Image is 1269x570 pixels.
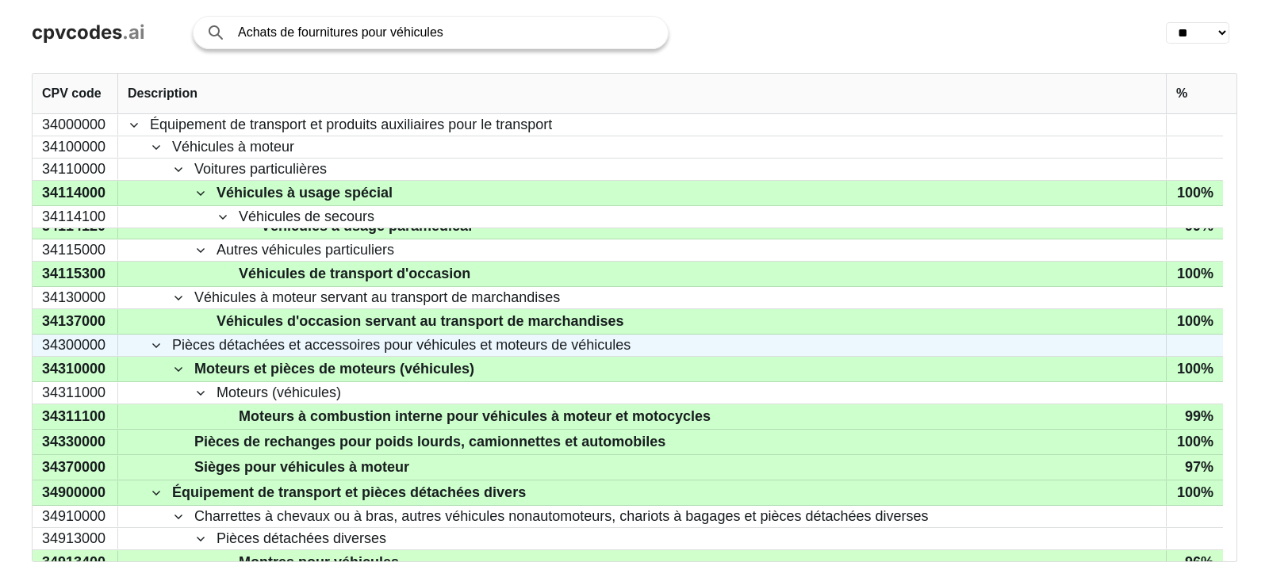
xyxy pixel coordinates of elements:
div: 34300000 [33,335,118,356]
span: Pièces détachées et accessoires pour véhicules et moteurs de véhicules [172,335,631,355]
span: .ai [122,21,145,44]
div: 100% [1166,480,1223,505]
div: 34115000 [33,239,118,261]
div: 34330000 [33,430,118,454]
input: Search products or services... [238,17,652,48]
div: 97% [1166,455,1223,480]
span: Véhicules à moteur servant au transport de marchandises [194,288,560,308]
span: Autres véhicules particuliers [217,240,394,260]
div: 34100000 [33,136,118,158]
div: 34900000 [33,480,118,505]
span: Moteurs et pièces de moteurs (véhicules) [194,358,474,381]
a: cpvcodes.ai [32,21,145,44]
span: Pièces de rechanges pour poids lourds, camionnettes et automobiles [194,430,665,453]
div: 100% [1166,181,1223,205]
div: 34310000 [33,357,118,381]
div: 100% [1166,309,1223,334]
span: Véhicules à moteur [172,137,294,157]
div: 34913000 [33,528,118,549]
div: 99% [1166,404,1223,429]
span: Véhicules de secours [239,207,374,227]
div: 34311100 [33,404,118,429]
div: 34137000 [33,309,118,334]
div: 100% [1166,430,1223,454]
div: 34110000 [33,159,118,180]
span: % [1176,86,1187,101]
span: Véhicules à usage spécial [217,182,393,205]
span: Véhicules de transport d'occasion [239,262,470,285]
span: Voitures particulières [194,159,327,179]
div: 34115300 [33,262,118,286]
div: 34311000 [33,382,118,404]
span: Moteurs à combustion interne pour véhicules à moteur et motocycles [239,405,711,428]
div: 34370000 [33,455,118,480]
span: Pièces détachées diverses [217,529,386,549]
div: 100% [1166,357,1223,381]
div: 34114000 [33,181,118,205]
span: Véhicules d'occasion servant au transport de marchandises [217,310,623,333]
span: Charrettes à chevaux ou à bras, autres véhicules nonautomoteurs, chariots à bagages et pièces dét... [194,507,929,526]
div: 100% [1166,262,1223,286]
div: 34910000 [33,506,118,527]
span: Description [128,86,197,101]
div: 34000000 [33,114,118,136]
div: 34114100 [33,206,118,228]
span: Sièges pour véhicules à moteur [194,456,409,479]
span: cpvcodes [32,21,122,44]
span: Moteurs (véhicules) [217,383,341,403]
span: Équipement de transport et produits auxiliaires pour le transport [150,115,552,135]
span: Équipement de transport et pièces détachées divers [172,481,526,504]
span: CPV code [42,86,102,101]
div: 34130000 [33,287,118,308]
